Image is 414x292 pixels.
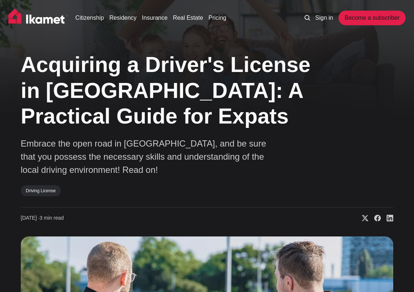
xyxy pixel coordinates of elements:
span: [DATE] ∙ [21,215,40,221]
a: Residency [109,14,137,22]
img: Ikamet home [8,9,68,27]
a: Real Estate [173,14,203,22]
a: Share on Facebook [368,215,381,222]
a: Share on X [356,215,368,222]
a: Sign in [315,14,333,22]
p: Embrace the open road in [GEOGRAPHIC_DATA], and be sure that you possess the necessary skills and... [21,137,276,177]
a: Driving License [21,185,61,196]
time: 3 min read [21,215,64,222]
a: Pricing [209,14,227,22]
a: Become a subscriber [338,11,406,25]
h1: Acquiring a Driver's License in [GEOGRAPHIC_DATA]: A Practical Guide for Expats [21,52,313,129]
a: Insurance [142,14,167,22]
a: Citizenship [76,14,104,22]
a: Share on Linkedin [381,215,393,222]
